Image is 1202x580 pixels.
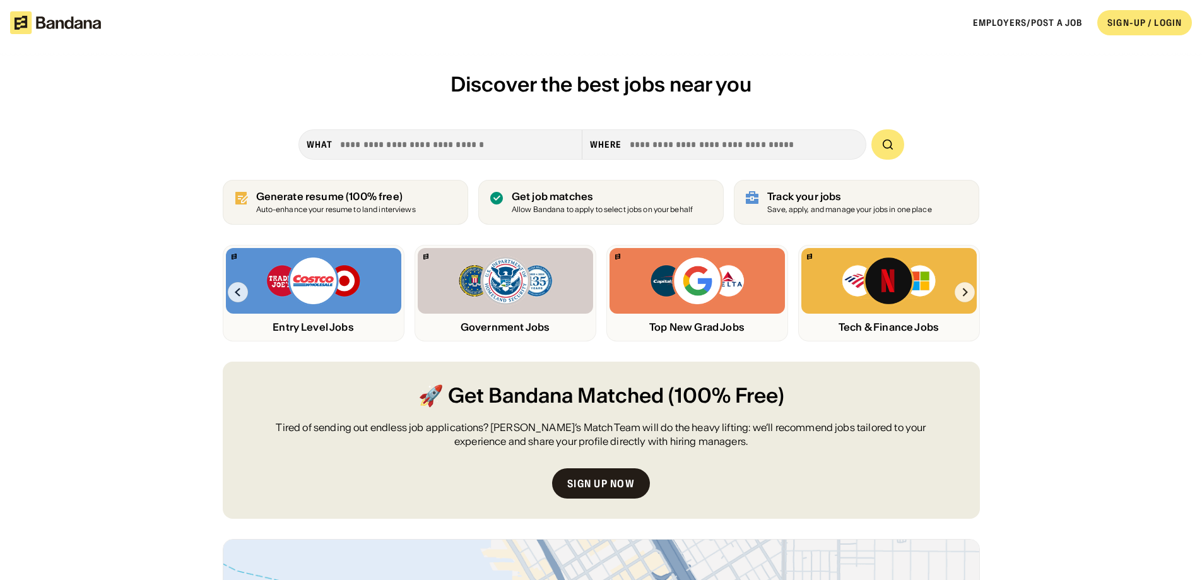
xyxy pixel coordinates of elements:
img: Left Arrow [228,282,248,302]
img: Trader Joe’s, Costco, Target logos [266,256,362,306]
span: (100% free) [346,190,403,203]
a: Bandana logoTrader Joe’s, Costco, Target logosEntry Level Jobs [223,245,404,341]
a: Bandana logoFBI, DHS, MWRD logosGovernment Jobs [415,245,596,341]
span: Discover the best jobs near you [451,71,751,97]
img: Bandana logo [615,254,620,259]
div: Sign up now [567,478,635,488]
img: Bandana logo [423,254,428,259]
div: Entry Level Jobs [226,321,401,333]
div: what [307,139,333,150]
img: Bandana logo [807,254,812,259]
img: Right Arrow [955,282,975,302]
a: Generate resume (100% free)Auto-enhance your resume to land interviews [223,180,468,225]
div: Track your jobs [767,191,932,203]
div: Top New Grad Jobs [610,321,785,333]
div: Tired of sending out endless job applications? [PERSON_NAME]’s Match Team will do the heavy lifti... [253,420,950,449]
div: Generate resume [256,191,416,203]
img: Bandana logotype [10,11,101,34]
a: Track your jobs Save, apply, and manage your jobs in one place [734,180,979,225]
div: Save, apply, and manage your jobs in one place [767,206,932,214]
span: 🚀 Get Bandana Matched [418,382,664,410]
div: Tech & Finance Jobs [801,321,977,333]
div: Government Jobs [418,321,593,333]
a: Get job matches Allow Bandana to apply to select jobs on your behalf [478,180,724,225]
a: Bandana logoBank of America, Netflix, Microsoft logosTech & Finance Jobs [798,245,980,341]
div: Where [590,139,622,150]
span: (100% Free) [668,382,784,410]
img: Bank of America, Netflix, Microsoft logos [841,256,936,306]
img: Capital One, Google, Delta logos [649,256,745,306]
div: Auto-enhance your resume to land interviews [256,206,416,214]
img: FBI, DHS, MWRD logos [457,256,553,306]
div: Get job matches [512,191,693,203]
a: Sign up now [552,468,650,499]
div: Allow Bandana to apply to select jobs on your behalf [512,206,693,214]
a: Employers/Post a job [973,17,1082,28]
img: Bandana logo [232,254,237,259]
div: SIGN-UP / LOGIN [1107,17,1182,28]
a: Bandana logoCapital One, Google, Delta logosTop New Grad Jobs [606,245,788,341]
